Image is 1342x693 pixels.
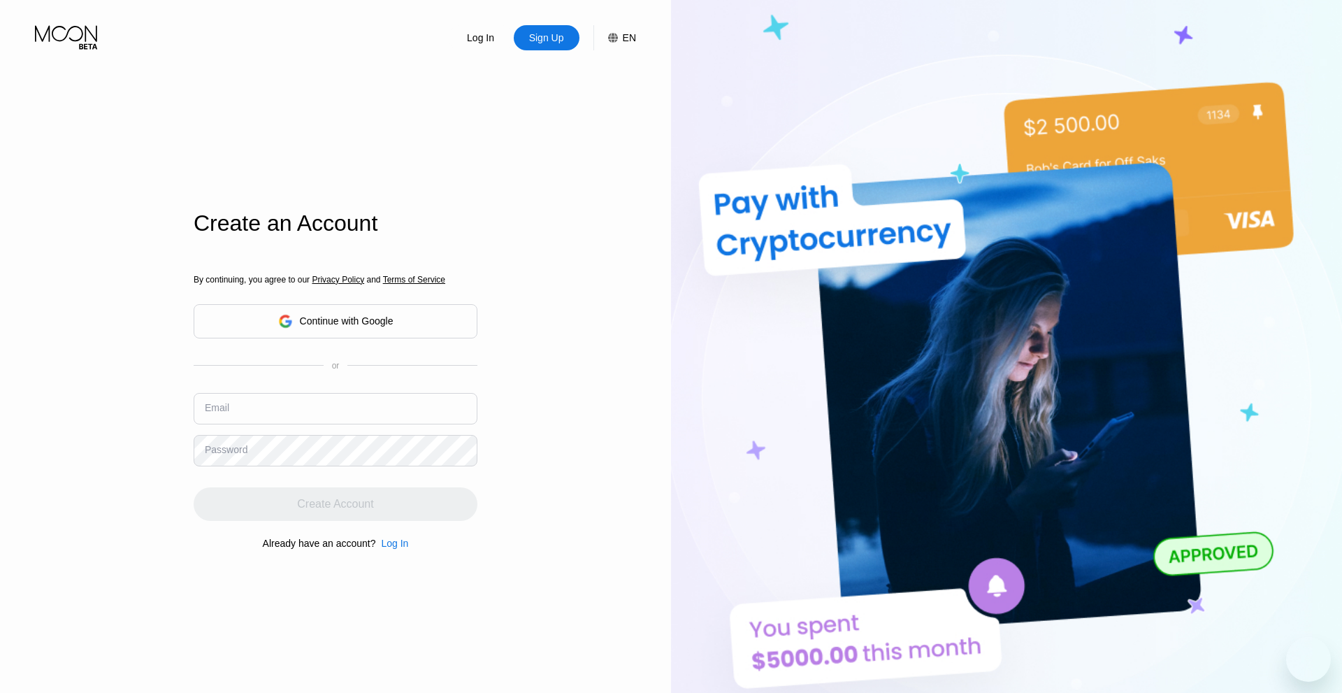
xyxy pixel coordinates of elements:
span: Privacy Policy [312,275,364,285]
div: Log In [381,538,408,549]
div: By continuing, you agree to our [194,275,477,285]
div: Continue with Google [300,315,394,327]
div: Log In [448,25,514,50]
span: and [364,275,383,285]
div: Log In [466,31,496,45]
div: Already have an account? [263,538,376,549]
div: Log In [375,538,408,549]
div: Password [205,444,247,455]
div: Email [205,402,229,413]
div: Continue with Google [194,304,477,338]
span: Terms of Service [383,275,445,285]
div: Sign Up [514,25,579,50]
div: EN [593,25,636,50]
iframe: Przycisk umożliwiający otwarcie okna komunikatora [1286,637,1331,682]
div: EN [623,32,636,43]
div: Sign Up [528,31,565,45]
div: Create an Account [194,210,477,236]
div: or [332,361,340,371]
